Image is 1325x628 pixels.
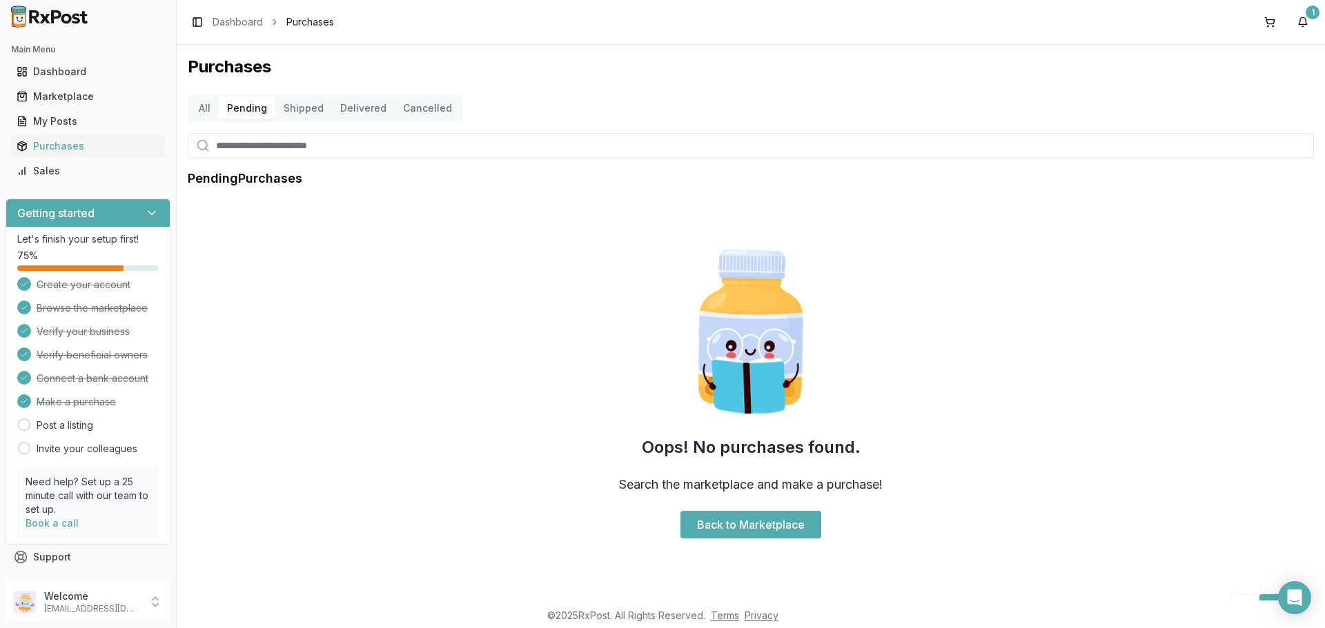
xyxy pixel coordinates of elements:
[6,6,94,28] img: RxPost Logo
[44,603,140,614] p: [EMAIL_ADDRESS][DOMAIN_NAME]
[1259,594,1284,618] a: 1
[17,90,159,103] div: Marketplace
[642,436,861,458] h2: Oops! No purchases found.
[11,59,165,84] a: Dashboard
[395,97,460,119] button: Cancelled
[37,278,130,292] span: Create your account
[44,589,140,603] p: Welcome
[17,205,95,221] h3: Getting started
[1278,581,1311,614] div: Open Intercom Messenger
[11,159,165,183] a: Sales
[711,609,739,621] a: Terms
[17,232,159,246] p: Let's finish your setup first!
[188,169,302,188] h1: Pending Purchases
[662,243,839,420] img: Smart Pill Bottle
[6,569,170,594] button: Feedback
[6,85,170,108] button: Marketplace
[37,372,148,385] span: Connect a bank account
[11,44,165,55] h2: Main Menu
[14,591,36,613] img: User avatar
[37,348,148,362] span: Verify beneficial owners
[6,110,170,132] button: My Posts
[188,599,298,613] div: Showing 0 to 0 of 0 entries
[17,249,38,263] span: 75 %
[6,160,170,182] button: Sales
[213,15,263,29] a: Dashboard
[1231,594,1314,618] nav: pagination
[37,301,148,315] span: Browse the marketplace
[11,84,165,109] a: Marketplace
[11,109,165,134] a: My Posts
[332,97,395,119] button: Delivered
[6,135,170,157] button: Purchases
[1292,11,1314,33] button: 1
[37,442,137,456] a: Invite your colleagues
[275,97,332,119] button: Shipped
[1306,6,1319,19] div: 1
[6,545,170,569] button: Support
[213,15,334,29] nav: breadcrumb
[37,395,116,409] span: Make a purchase
[33,575,80,589] span: Feedback
[6,61,170,83] button: Dashboard
[286,15,334,29] span: Purchases
[17,114,159,128] div: My Posts
[26,475,150,516] p: Need help? Set up a 25 minute call with our team to set up.
[17,164,159,178] div: Sales
[619,475,883,494] h3: Search the marketplace and make a purchase!
[26,517,79,529] a: Book a call
[188,56,1314,78] h1: Purchases
[745,609,778,621] a: Privacy
[219,97,275,119] button: Pending
[190,97,219,119] button: All
[17,139,159,153] div: Purchases
[680,511,821,538] a: Back to Marketplace
[11,134,165,159] a: Purchases
[37,418,93,432] a: Post a listing
[17,65,159,79] div: Dashboard
[37,325,130,338] span: Verify your business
